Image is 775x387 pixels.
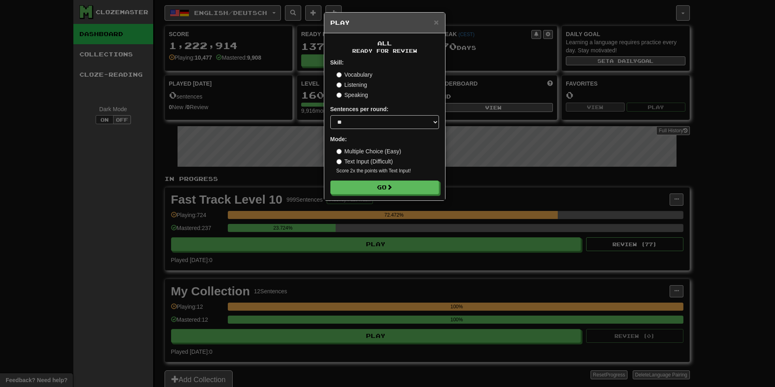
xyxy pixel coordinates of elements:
button: Go [330,181,439,194]
label: Text Input (Difficult) [336,157,393,166]
input: Text Input (Difficult) [336,159,342,164]
button: Close [434,18,439,26]
label: Listening [336,81,367,89]
label: Sentences per round: [330,105,389,113]
strong: Skill: [330,59,344,66]
input: Listening [336,82,342,88]
h5: Play [330,19,439,27]
span: × [434,17,439,27]
input: Multiple Choice (Easy) [336,149,342,154]
span: All [377,40,392,47]
input: Speaking [336,92,342,98]
label: Vocabulary [336,71,373,79]
label: Multiple Choice (Easy) [336,147,401,155]
strong: Mode: [330,136,347,142]
small: Ready for Review [330,47,439,54]
label: Speaking [336,91,368,99]
input: Vocabulary [336,72,342,77]
small: Score 2x the points with Text Input ! [336,168,439,174]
